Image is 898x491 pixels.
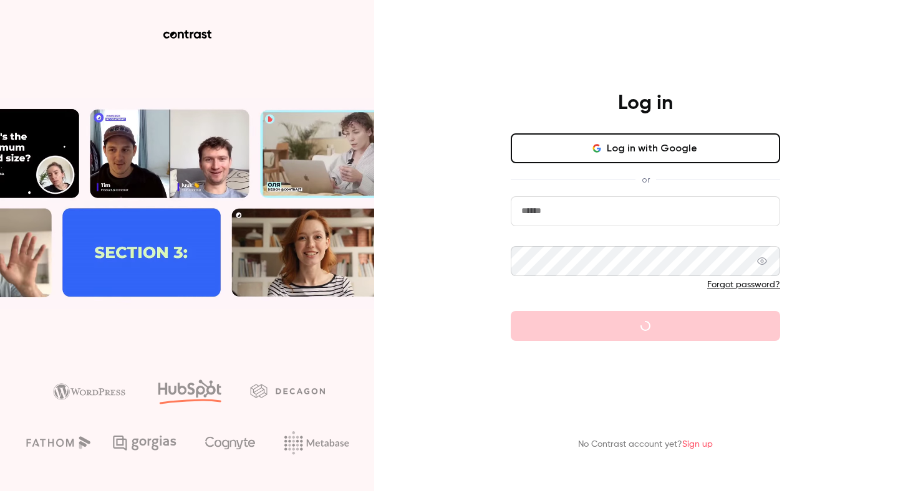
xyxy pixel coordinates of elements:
button: Log in with Google [511,133,780,163]
a: Sign up [682,440,713,449]
h4: Log in [618,91,673,116]
img: decagon [250,384,325,398]
span: or [635,173,656,186]
p: No Contrast account yet? [578,438,713,451]
a: Forgot password? [707,280,780,289]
